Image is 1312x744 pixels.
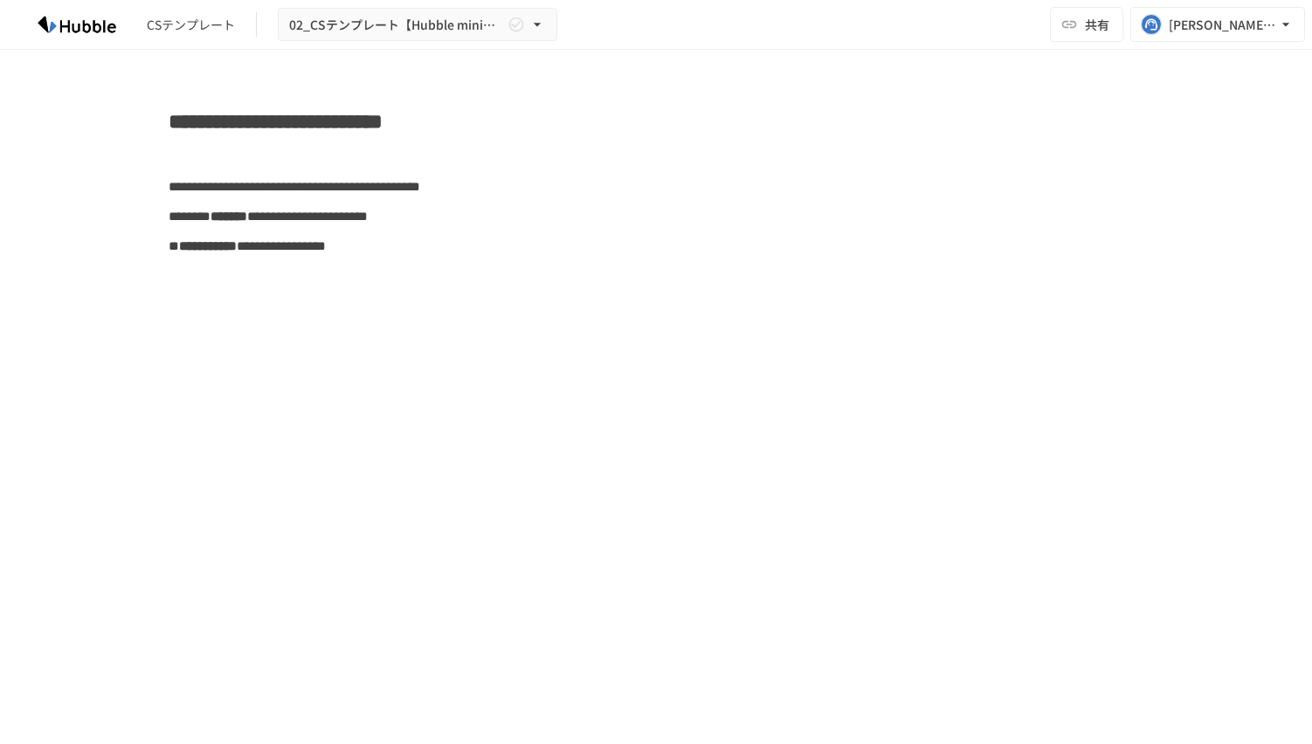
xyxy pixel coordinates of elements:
[1169,14,1277,36] div: [PERSON_NAME][EMAIL_ADDRESS][PERSON_NAME][DOMAIN_NAME]
[1130,7,1305,42] button: [PERSON_NAME][EMAIL_ADDRESS][PERSON_NAME][DOMAIN_NAME]
[278,8,557,42] button: 02_CSテンプレート【Hubble mini】Hubble×企業名 オンボーディングプロジェクト
[21,10,133,38] img: HzDRNkGCf7KYO4GfwKnzITak6oVsp5RHeZBEM1dQFiQ
[147,16,235,34] div: CSテンプレート
[1050,7,1123,42] button: 共有
[1085,15,1109,34] span: 共有
[289,14,504,36] span: 02_CSテンプレート【Hubble mini】Hubble×企業名 オンボーディングプロジェクト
